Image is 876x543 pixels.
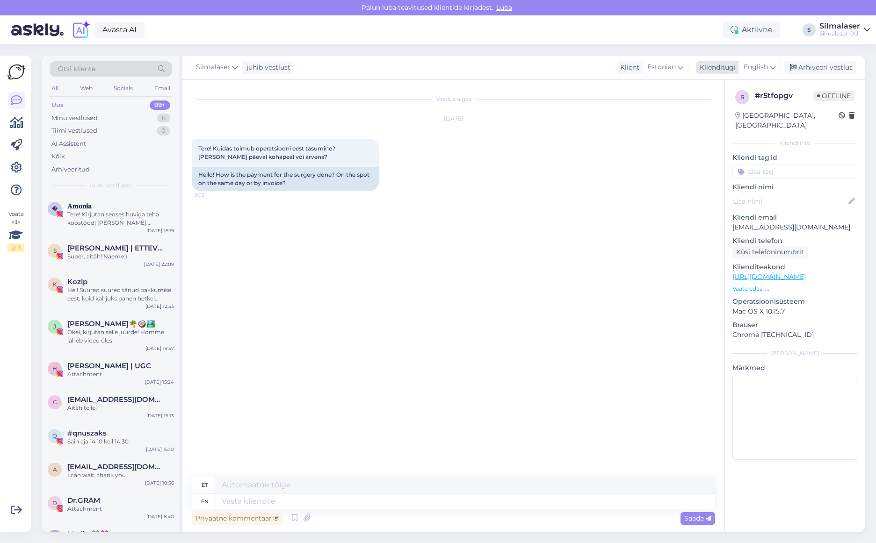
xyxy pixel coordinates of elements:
[78,82,94,94] div: Web
[67,505,174,513] div: Attachment
[67,202,92,210] span: 𝐀𝐦𝐨𝐧𝐢𝐚
[67,471,174,479] div: I can wait, thank you
[67,429,107,437] span: #qnuszaks
[192,114,715,123] div: [DATE]
[819,22,860,30] div: Silmalaser
[198,145,337,160] span: Tere! Kuidas toimub operatsiooni eest tasumine? [PERSON_NAME] päeval kohapeal või arvena?
[53,466,57,473] span: a
[732,320,857,330] p: Brauser
[243,63,290,72] div: juhib vestlust
[52,205,58,212] span: �
[732,330,857,340] p: Chrome [TECHNICAL_ID]
[145,479,174,486] div: [DATE] 10:56
[735,111,839,130] div: [GEOGRAPHIC_DATA], [GEOGRAPHIC_DATA]
[67,437,174,446] div: Sain aja 14.10 kell 14.30
[819,30,860,37] div: Silmalaser OÜ
[53,399,57,406] span: C
[201,493,209,509] div: en
[53,323,56,330] span: J
[152,82,172,94] div: Email
[51,114,98,123] div: Minu vestlused
[732,246,808,258] div: Küsi telefoninumbrit
[744,62,768,72] span: English
[51,152,65,161] div: Kõik
[732,307,857,316] p: Mac OS X 10.15.7
[493,3,515,12] span: Luba
[53,247,57,254] span: S
[684,514,711,522] span: Saada
[67,463,165,471] span: aulikkihellberg@hotmail.com
[52,500,57,507] span: D
[732,297,857,307] p: Operatsioonisüsteem
[732,164,857,179] input: Lisa tag
[7,63,25,81] img: Askly Logo
[146,446,174,453] div: [DATE] 15:10
[732,236,857,246] p: Kliendi telefon
[192,167,379,191] div: Hello! How is the payment for the surgery done? On the spot on the same day or by invoice?
[112,82,135,94] div: Socials
[67,210,174,227] div: Tere! Kirjutan seoses huviga teha koostööd! [PERSON_NAME] miinusprilli kandja juba varajasest noo...
[67,496,100,505] span: Dr.GRAM
[67,328,174,345] div: Okei, kirjutan selle juurde! Homme läheb video üles
[150,100,170,110] div: 99+
[803,23,816,36] div: S
[146,412,174,419] div: [DATE] 15:13
[732,363,857,373] p: Märkmed
[813,91,854,101] span: Offline
[67,362,151,370] span: Helge Kalde | UGC
[145,379,174,386] div: [DATE] 15:24
[755,90,813,101] div: # r5tfopgv
[195,192,230,199] span: 9:03
[53,281,57,288] span: K
[732,349,857,357] div: [PERSON_NAME]
[732,139,857,147] div: Kliendi info
[7,210,24,252] div: Vaata siia
[51,100,64,110] div: Uus
[67,404,174,412] div: Aitäh teile!
[732,153,857,163] p: Kliendi tag'id
[94,22,145,38] a: Avasta AI
[647,62,676,72] span: Estonian
[51,126,97,136] div: Tiimi vestlused
[784,61,856,74] div: Arhiveeri vestlus
[819,22,870,37] a: SilmalaserSilmalaser OÜ
[616,63,639,72] div: Klient
[192,95,715,103] div: Vestlus algas
[732,213,857,222] p: Kliendi email
[157,114,170,123] div: 6
[67,370,174,379] div: Attachment
[157,126,170,136] div: 0
[58,64,95,74] span: Otsi kliente
[145,345,174,352] div: [DATE] 19:57
[732,262,857,272] p: Klienditeekond
[7,243,24,252] div: 2 / 3
[67,278,87,286] span: Kozip
[71,20,91,40] img: explore-ai
[67,244,165,252] span: STELLA TERNA | ETTEVÕTJA & POEET ✍🏼
[732,272,806,281] a: [URL][DOMAIN_NAME]
[740,93,745,100] span: r
[146,227,174,234] div: [DATE] 18:19
[732,285,857,293] p: Vaata edasi ...
[67,395,165,404] span: Caroline48250@hotmail.com
[51,139,86,149] div: AI Assistent
[192,512,283,525] div: Privaatne kommentaar
[145,303,174,310] div: [DATE] 12:53
[67,320,155,328] span: Janete Aas🌴🥥🏞️
[89,181,133,190] span: Uued vestlused
[52,365,57,372] span: H
[196,62,230,72] span: Silmalaser
[67,530,109,538] span: Merlin 🩶💜
[696,63,736,72] div: Klienditugi
[146,513,174,520] div: [DATE] 8:40
[732,222,857,232] p: [EMAIL_ADDRESS][DOMAIN_NAME]
[51,165,90,174] div: Arhiveeritud
[67,286,174,303] div: Hei! Suured suured tänud pakkumise eest, kuid kahjuks panen hetkel silmaopi teekonna pausile ja v...
[732,182,857,192] p: Kliendi nimi
[202,477,208,493] div: et
[50,82,60,94] div: All
[67,252,174,261] div: Super, aitäh! Näeme:)
[52,432,57,439] span: q
[144,261,174,268] div: [DATE] 22:09
[733,196,847,207] input: Lisa nimi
